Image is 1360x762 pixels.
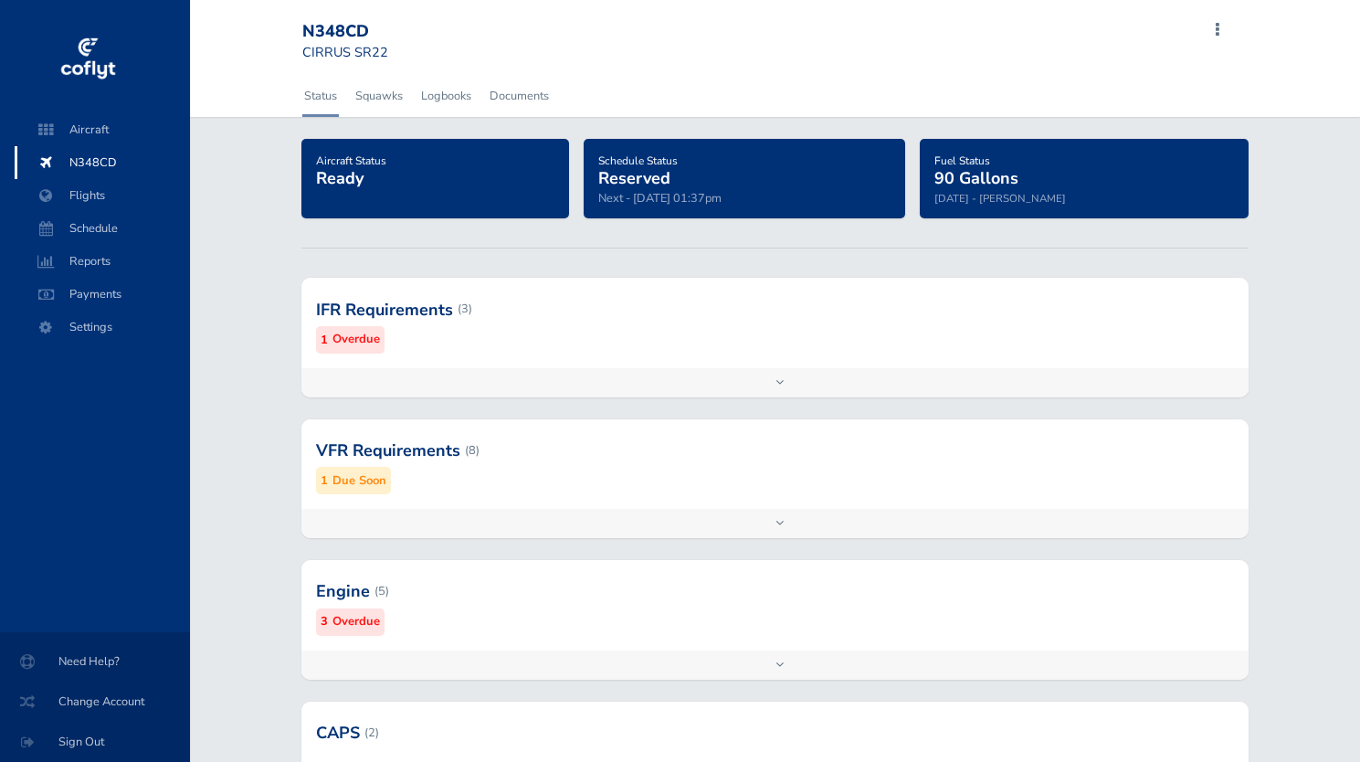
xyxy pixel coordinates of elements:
span: Flights [33,179,172,212]
span: Need Help? [22,645,168,678]
span: Reserved [598,167,670,189]
span: Change Account [22,685,168,718]
a: Documents [488,76,551,116]
small: [DATE] - [PERSON_NAME] [934,191,1066,206]
span: Reports [33,245,172,278]
span: Sign Out [22,725,168,758]
a: Status [302,76,339,116]
div: N348CD [302,22,434,42]
small: Overdue [332,330,380,349]
span: Schedule Status [598,153,678,168]
a: Squawks [353,76,405,116]
small: Overdue [332,612,380,631]
span: Fuel Status [934,153,990,168]
span: N348CD [33,146,172,179]
small: CIRRUS SR22 [302,43,388,61]
span: Settings [33,311,172,344]
span: Ready [316,167,364,189]
small: Due Soon [332,471,386,491]
span: 90 Gallons [934,167,1018,189]
img: coflyt logo [58,32,118,87]
span: Schedule [33,212,172,245]
span: Next - [DATE] 01:37pm [598,190,722,206]
span: Aircraft Status [316,153,386,168]
a: Schedule StatusReserved [598,148,678,190]
span: Payments [33,278,172,311]
a: Logbooks [419,76,473,116]
span: Aircraft [33,113,172,146]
